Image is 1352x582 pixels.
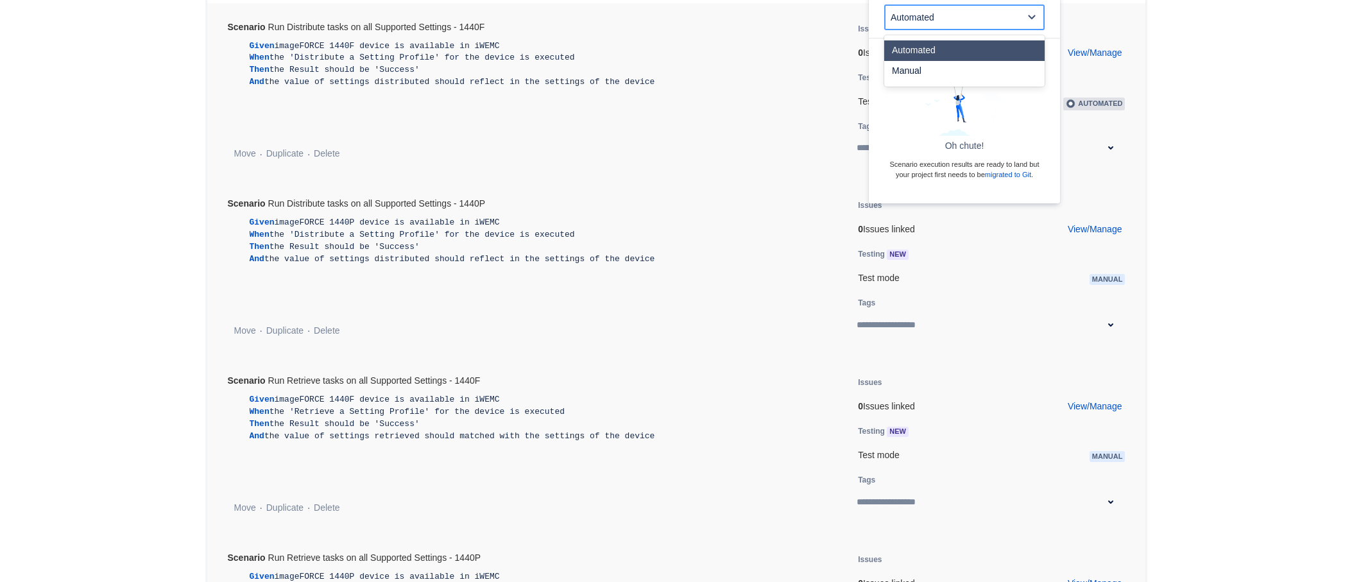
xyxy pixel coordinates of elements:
[250,395,275,404] span: Given
[314,502,339,513] a: Delete
[250,218,275,227] span: Given
[234,502,256,513] a: Move
[250,242,270,252] span: Then
[228,375,266,386] b: Scenario
[228,552,266,563] b: Scenario
[266,502,304,513] a: Duplicate
[264,254,655,264] span: the value of settings distributed should reflect in the settings of the device
[275,395,500,404] span: imageFORCE 1440F device is available in iWEMC
[858,376,1072,389] h5: Issues
[264,77,655,87] span: the value of settings distributed should reflect in the settings of the device
[858,248,1072,261] h5: Testing
[1068,223,1122,236] a: View/Manage
[887,428,909,435] span: NEW
[1024,10,1040,25] span: open
[228,22,266,32] b: Scenario
[270,407,565,416] span: the 'Retrieve a Setting Profile' for the device is executed
[1078,99,1122,107] span: Automated
[270,242,420,252] span: the Result should be 'Success'
[270,419,420,429] span: the Result should be 'Success'
[858,224,863,234] b: 0
[858,272,1125,285] div: Test mode
[228,199,486,208] div: Run Distribute tasks on all Supported Settings - 1440P
[884,40,1045,61] div: Automated
[858,47,1125,60] p: Issues linked
[858,296,1072,309] h5: Tags
[1068,400,1122,413] a: View/Manage
[858,553,1072,566] h5: Issues
[858,22,1072,35] h5: Issues
[228,553,481,562] div: Run Retrieve tasks on all Supported Settings - 1440P
[858,199,1072,212] h5: Issues
[250,431,264,441] span: And
[270,65,420,74] span: the Result should be 'Success'
[985,171,1031,178] a: migrated to Git
[890,160,1040,178] span: Scenario execution results are ready to land but your project first needs to be .
[275,41,500,51] span: imageFORCE 1440F device is available in iWEMC
[266,325,304,336] a: Duplicate
[275,572,500,581] span: imageFORCE 1440P device is available in iWEMC
[925,49,1005,137] img: 0WBiYhudlhyUjUBcg4WjmQwtVw3aqBod0sAoAAdzVI3GFnKmUmAf9GB0iSHoyACNIRBTI34knpNVVYVJjH3IgJFbEPJzDj0wd...
[270,230,575,239] span: the 'Distribute a Setting Profile' for the device is executed
[250,254,264,264] span: And
[858,96,1125,108] div: Test mode
[891,12,934,22] div: Automated
[1063,96,1125,107] a: Automated
[887,251,909,258] span: NEW
[250,407,270,416] span: When
[270,53,575,62] span: the 'Distribute a Setting Profile' for the device is executed
[250,572,275,581] span: Given
[1068,47,1122,60] a: View/Manage
[858,400,1125,413] p: Issues linked
[234,148,256,158] a: Move
[314,325,339,336] a: Delete
[250,41,275,51] span: Given
[858,223,1125,236] p: Issues linked
[234,325,256,336] a: Move
[1090,273,1125,283] a: Manual
[858,71,1072,84] h5: Testing
[1092,452,1123,460] span: Manual
[250,419,270,429] span: Then
[228,198,266,209] b: Scenario
[250,230,270,239] span: When
[858,401,863,411] b: 0
[884,61,1045,81] div: Manual
[250,65,270,74] span: Then
[1066,99,1077,108] img: AgwABIgr006M16MAAAAASUVORK5CYII=
[884,141,1045,150] h3: Oh chute!
[1090,450,1125,460] a: Manual
[858,425,1072,438] h5: Testing
[1092,275,1123,283] span: Manual
[228,376,481,385] div: Run Retrieve tasks on all Supported Settings - 1440F
[264,431,655,441] span: the value of settings retrieved should matched with the settings of the device
[228,22,485,31] div: Run Distribute tasks on all Supported Settings - 1440F
[266,148,304,158] a: Duplicate
[250,77,264,87] span: And
[314,148,339,158] a: Delete
[858,474,1072,486] h5: Tags
[275,218,500,227] span: imageFORCE 1440P device is available in iWEMC
[858,449,1125,462] div: Test mode
[858,47,863,58] b: 0
[858,120,1072,133] h5: Tags
[250,53,270,62] span: When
